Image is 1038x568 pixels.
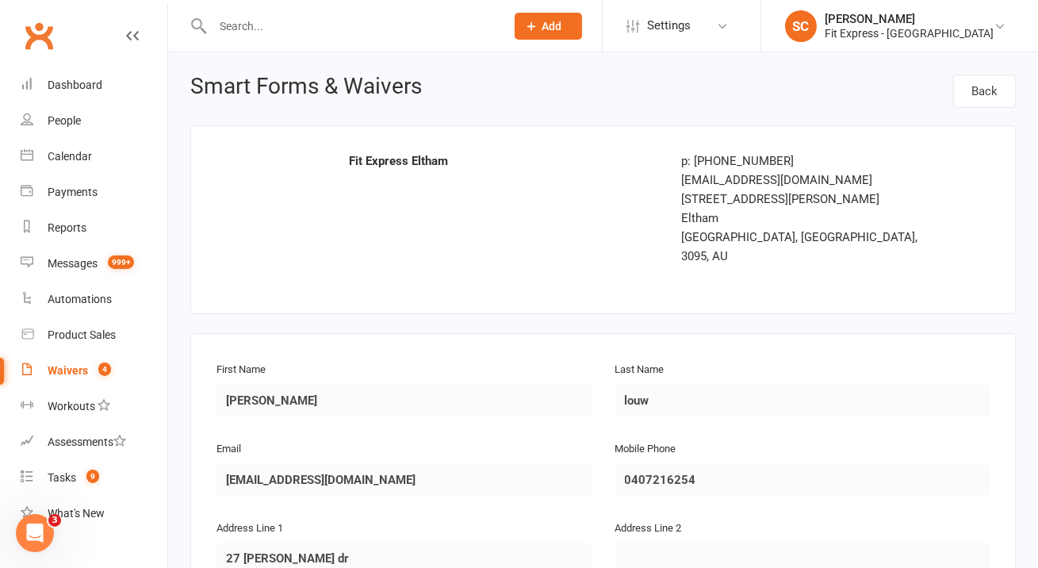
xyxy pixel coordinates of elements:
[515,13,582,40] button: Add
[647,8,691,44] span: Settings
[48,514,61,527] span: 3
[615,362,665,378] label: Last Name
[48,114,81,127] div: People
[542,20,562,33] span: Add
[48,400,95,413] div: Workouts
[350,154,449,168] strong: Fit Express Eltham
[21,139,167,175] a: Calendar
[21,389,167,424] a: Workouts
[21,282,167,317] a: Automations
[953,75,1016,108] a: Back
[21,103,167,139] a: People
[48,221,86,234] div: Reports
[190,75,422,103] h1: Smart Forms & Waivers
[216,520,283,537] label: Address Line 1
[21,210,167,246] a: Reports
[21,496,167,532] a: What's New
[48,293,112,305] div: Automations
[615,441,676,458] label: Mobile Phone
[48,507,105,520] div: What's New
[825,12,994,26] div: [PERSON_NAME]
[208,15,494,37] input: Search...
[48,186,98,198] div: Payments
[48,436,126,448] div: Assessments
[216,441,241,458] label: Email
[21,246,167,282] a: Messages 999+
[21,67,167,103] a: Dashboard
[48,79,102,91] div: Dashboard
[16,514,54,552] iframe: Intercom live chat
[86,470,99,483] span: 9
[681,190,923,209] div: [STREET_ADDRESS][PERSON_NAME]
[216,362,266,378] label: First Name
[21,424,167,460] a: Assessments
[48,150,92,163] div: Calendar
[19,16,59,56] a: Clubworx
[681,228,923,266] div: [GEOGRAPHIC_DATA], [GEOGRAPHIC_DATA], 3095, AU
[98,363,111,376] span: 4
[681,171,923,190] div: [EMAIL_ADDRESS][DOMAIN_NAME]
[21,353,167,389] a: Waivers 4
[48,328,116,341] div: Product Sales
[21,317,167,353] a: Product Sales
[21,460,167,496] a: Tasks 9
[681,209,923,228] div: Eltham
[48,471,76,484] div: Tasks
[615,520,682,537] label: Address Line 2
[681,152,923,171] div: p: [PHONE_NUMBER]
[21,175,167,210] a: Payments
[785,10,817,42] div: SC
[48,364,88,377] div: Waivers
[48,257,98,270] div: Messages
[108,255,134,269] span: 999+
[825,26,994,40] div: Fit Express - [GEOGRAPHIC_DATA]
